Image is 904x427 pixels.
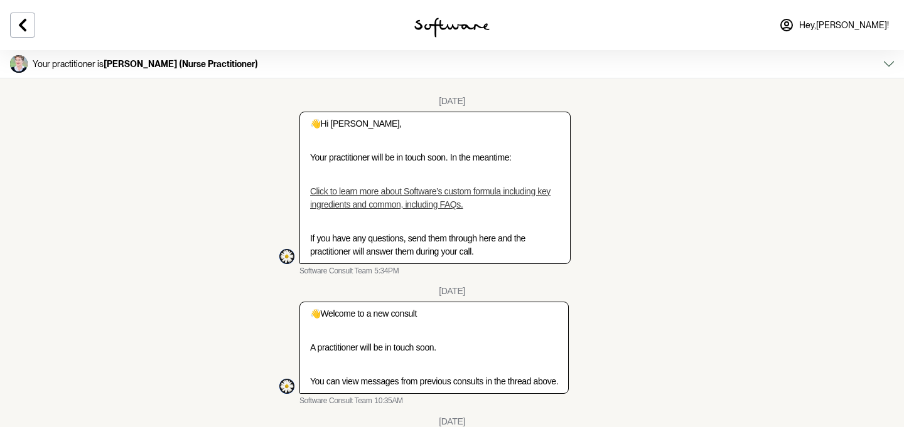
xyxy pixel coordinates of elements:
div: Software Consult Team [279,379,294,394]
span: Hey, [PERSON_NAME] ! [799,20,889,31]
p: You can view messages from previous consults in the thread above. [310,375,558,388]
span: 👋 [310,119,321,129]
p: Your practitioner will be in touch soon. In the meantime: [310,151,560,164]
strong: [PERSON_NAME] (Nurse Practitioner) [104,59,258,69]
a: Click to learn more about Software’s custom formula including key ingredients and common, includi... [310,186,551,209]
img: S [279,249,294,264]
div: [DATE] [439,286,465,297]
img: software logo [414,18,490,38]
time: 2025-01-21T23:35:05.386Z [374,396,402,406]
p: A practitioner will be in touch soon. [310,341,558,354]
p: If you have any questions, send them through here and the practitioner will answer them during yo... [310,232,560,258]
span: Software Consult Team [299,396,372,406]
time: 2024-12-01T06:34:24.926Z [374,266,399,277]
img: S [279,379,294,394]
p: Welcome to a new consult [310,307,558,320]
img: Butler [10,55,28,73]
div: [DATE] [439,96,465,107]
a: Hey,[PERSON_NAME]! [772,10,896,40]
span: Software Consult Team [299,266,372,277]
span: 👋 [310,308,321,319]
p: Your practitioner is [33,59,258,70]
div: Software Consult Team [279,249,294,264]
div: [DATE] [439,416,465,427]
p: Hi [PERSON_NAME], [310,117,560,130]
